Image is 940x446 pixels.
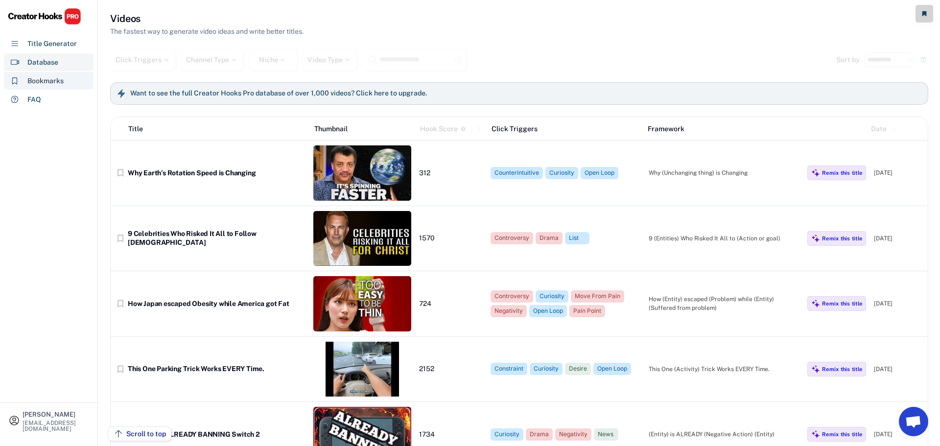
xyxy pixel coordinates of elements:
[492,124,640,134] div: Click Triggers
[23,411,89,418] div: [PERSON_NAME]
[419,430,483,439] div: 1734
[494,234,529,242] div: Controversy
[27,57,58,68] div: Database
[419,300,483,308] div: 724
[811,365,820,374] img: MagicMajor%20%28Purple%29.svg
[540,234,559,242] div: Drama
[569,365,587,373] div: Desire
[23,420,89,432] div: [EMAIL_ADDRESS][DOMAIN_NAME]
[575,292,620,301] div: Move From Pain
[128,169,305,178] div: Why Earth’s Rotation Speed is Changing
[811,168,820,177] img: MagicMajor%20%28Purple%29.svg
[420,124,458,134] div: Hook Score
[874,168,923,177] div: [DATE]
[313,145,411,201] img: thumbnail%20%2862%29.jpg
[126,429,166,439] div: Scroll to top
[307,56,352,63] div: Video Type
[8,8,81,25] img: CHPRO%20Logo.svg
[874,430,923,439] div: [DATE]
[419,234,483,243] div: 1570
[534,365,559,373] div: Curiosity
[313,276,411,331] img: thumbnail%20%2851%29.jpg
[186,56,238,63] div: Channel Type
[649,365,799,374] div: This One (Activity) Trick Works EVERY Time.
[494,307,523,315] div: Negativity
[573,307,601,315] div: Pain Point
[811,299,820,308] img: MagicMajor%20%28Purple%29.svg
[130,89,427,98] h6: Want to see the full Creator Hooks Pro database of over 1,000 videos? Click here to upgrade.
[822,169,862,176] div: Remix this title
[419,365,483,374] div: 2152
[649,295,799,312] div: How (Entity) escaped (Problem) while (Entity) (Suffered from problem)
[128,430,305,439] div: Nintendo is ALREADY BANNING Switch 2
[533,307,563,315] div: Open Loop
[569,234,586,242] div: List
[648,124,797,134] div: Framework
[836,56,860,63] div: Sort by
[454,55,463,64] button: highlight_remove
[110,26,304,37] div: The fastest way to generate video ideas and write better titles.
[419,169,483,178] div: 312
[116,234,125,243] button: bookmark_border
[110,12,141,25] h3: Videos
[649,430,799,439] div: (Entity) is ALREADY (Negative Action) (Entity)
[116,56,170,63] div: Click Triggers
[313,211,411,266] img: thumbnail%20%2869%29.jpg
[822,235,862,242] div: Remix this title
[128,365,305,374] div: This One Parking Trick Works EVERY Time.
[549,169,574,177] div: Curiosity
[559,430,587,439] div: Negativity
[314,124,412,134] div: Thumbnail
[530,430,549,439] div: Drama
[27,76,64,86] div: Bookmarks
[649,168,799,177] div: Why (Unchanging thing) is Changing
[597,365,627,373] div: Open Loop
[494,430,519,439] div: Curiosity
[116,364,125,374] button: bookmark_border
[27,39,77,49] div: Title Generator
[899,407,928,436] a: Open chat
[811,430,820,439] img: MagicMajor%20%28Purple%29.svg
[874,365,923,374] div: [DATE]
[822,366,862,373] div: Remix this title
[128,300,305,308] div: How Japan escaped Obesity while America got Fat
[822,431,862,438] div: Remix this title
[822,300,862,307] div: Remix this title
[116,299,125,308] button: bookmark_border
[494,365,523,373] div: Constraint
[871,124,887,134] div: Date
[116,168,125,178] button: bookmark_border
[494,169,539,177] div: Counterintuitive
[874,234,923,243] div: [DATE]
[811,234,820,243] img: MagicMajor%20%28Purple%29.svg
[313,342,411,397] img: thumbnail%20%2864%29.jpg
[598,430,614,439] div: News
[585,169,614,177] div: Open Loop
[259,56,287,63] div: Niche
[874,299,923,308] div: [DATE]
[27,94,41,105] div: FAQ
[494,292,529,301] div: Controversy
[128,230,305,247] div: 9 Celebrities Who Risked It All to Follow [DEMOGRAPHIC_DATA]
[128,124,143,134] div: Title
[649,234,799,243] div: 9 (Entities) Who Risked It All to (Action or goal)
[540,292,564,301] div: Curiosity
